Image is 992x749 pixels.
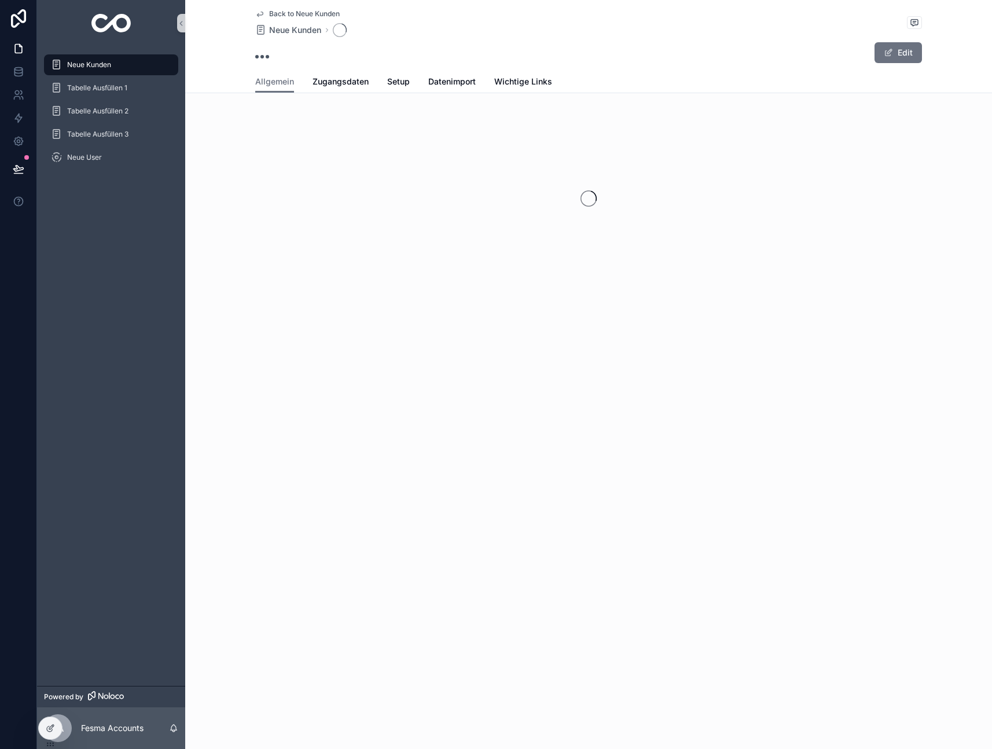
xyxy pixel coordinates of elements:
a: Allgemein [255,71,294,93]
span: Neue Kunden [67,60,111,69]
a: Neue Kunden [255,24,321,36]
span: Tabelle Ausfüllen 2 [67,107,128,116]
a: Tabelle Ausfüllen 3 [44,124,178,145]
span: Setup [387,76,410,87]
a: Zugangsdaten [313,71,369,94]
p: Fesma Accounts [81,722,144,734]
button: Edit [875,42,922,63]
span: Allgemein [255,76,294,87]
a: Wichtige Links [494,71,552,94]
a: Datenimport [428,71,476,94]
span: Neue Kunden [269,24,321,36]
span: Datenimport [428,76,476,87]
div: scrollable content [37,46,185,183]
span: Neue User [67,153,102,162]
img: App logo [91,14,131,32]
a: Neue Kunden [44,54,178,75]
span: Tabelle Ausfüllen 1 [67,83,127,93]
a: Setup [387,71,410,94]
a: Tabelle Ausfüllen 1 [44,78,178,98]
span: Powered by [44,692,83,702]
span: Wichtige Links [494,76,552,87]
a: Back to Neue Kunden [255,9,340,19]
span: Zugangsdaten [313,76,369,87]
a: Neue User [44,147,178,168]
span: Back to Neue Kunden [269,9,340,19]
span: Tabelle Ausfüllen 3 [67,130,128,139]
a: Tabelle Ausfüllen 2 [44,101,178,122]
a: Powered by [37,686,185,707]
